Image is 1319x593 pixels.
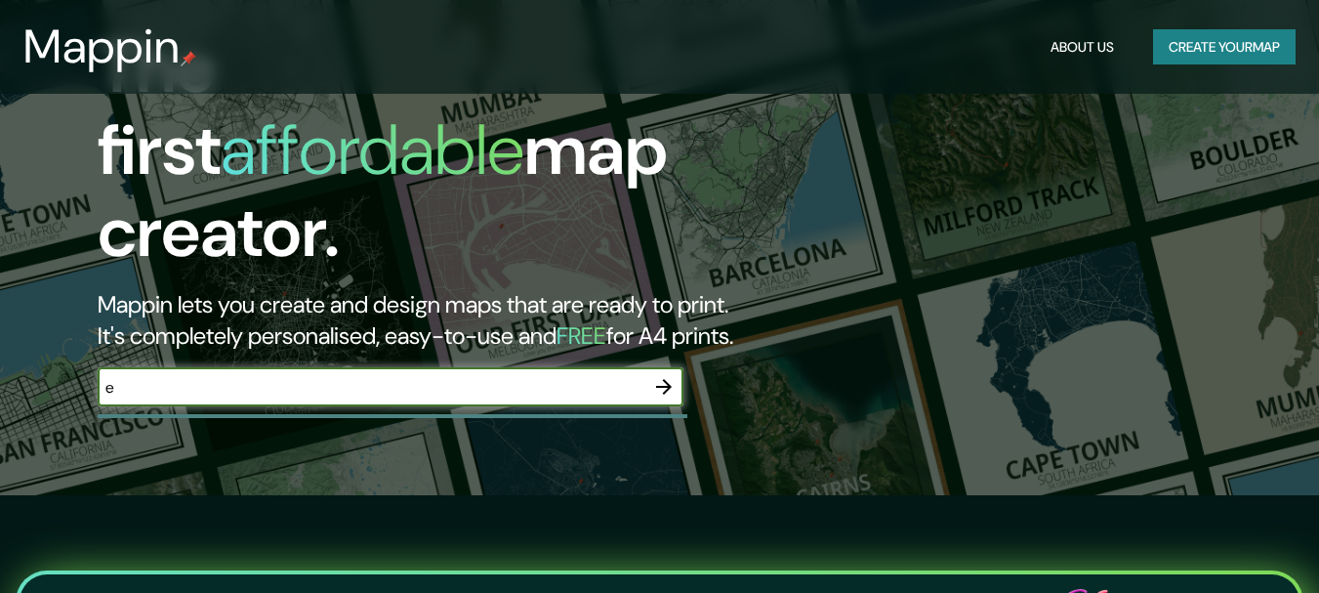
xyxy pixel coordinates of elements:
h5: FREE [556,320,606,351]
input: Choose your favourite place [98,376,644,399]
img: mappin-pin [181,51,196,66]
button: Create yourmap [1153,29,1296,65]
h1: The first map creator. [98,27,758,289]
h2: Mappin lets you create and design maps that are ready to print. It's completely personalised, eas... [98,289,758,352]
h1: affordable [221,105,524,195]
button: About Us [1043,29,1122,65]
h3: Mappin [23,20,181,74]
